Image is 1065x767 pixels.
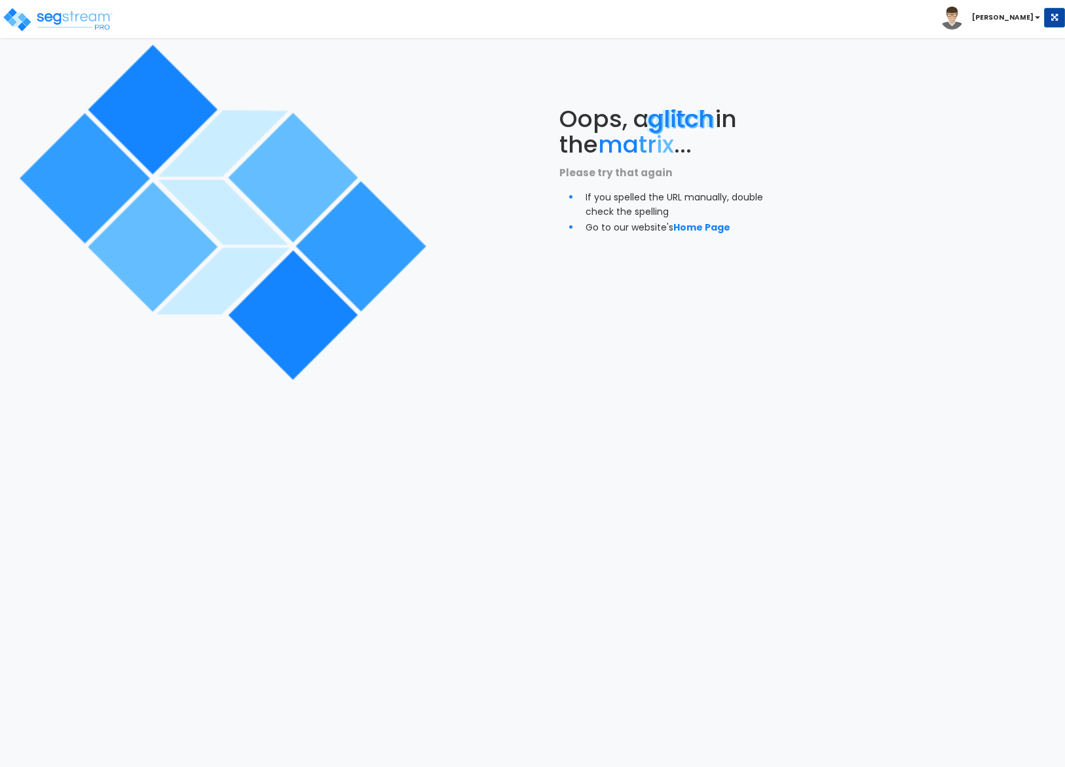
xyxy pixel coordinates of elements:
li: Go to our website's [586,218,772,235]
span: Oops, a in the ... [559,102,737,162]
span: ix [656,128,674,161]
span: glitch [649,102,715,136]
img: avatar.png [941,7,963,29]
p: Please try that again [559,164,772,181]
b: [PERSON_NAME] [972,12,1034,22]
img: logo_pro_r.png [2,7,113,33]
span: tr [639,128,656,161]
span: ma [598,128,639,161]
li: If you spelled the URL manually, double check the spelling [586,188,772,218]
a: Home Page [673,221,730,234]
